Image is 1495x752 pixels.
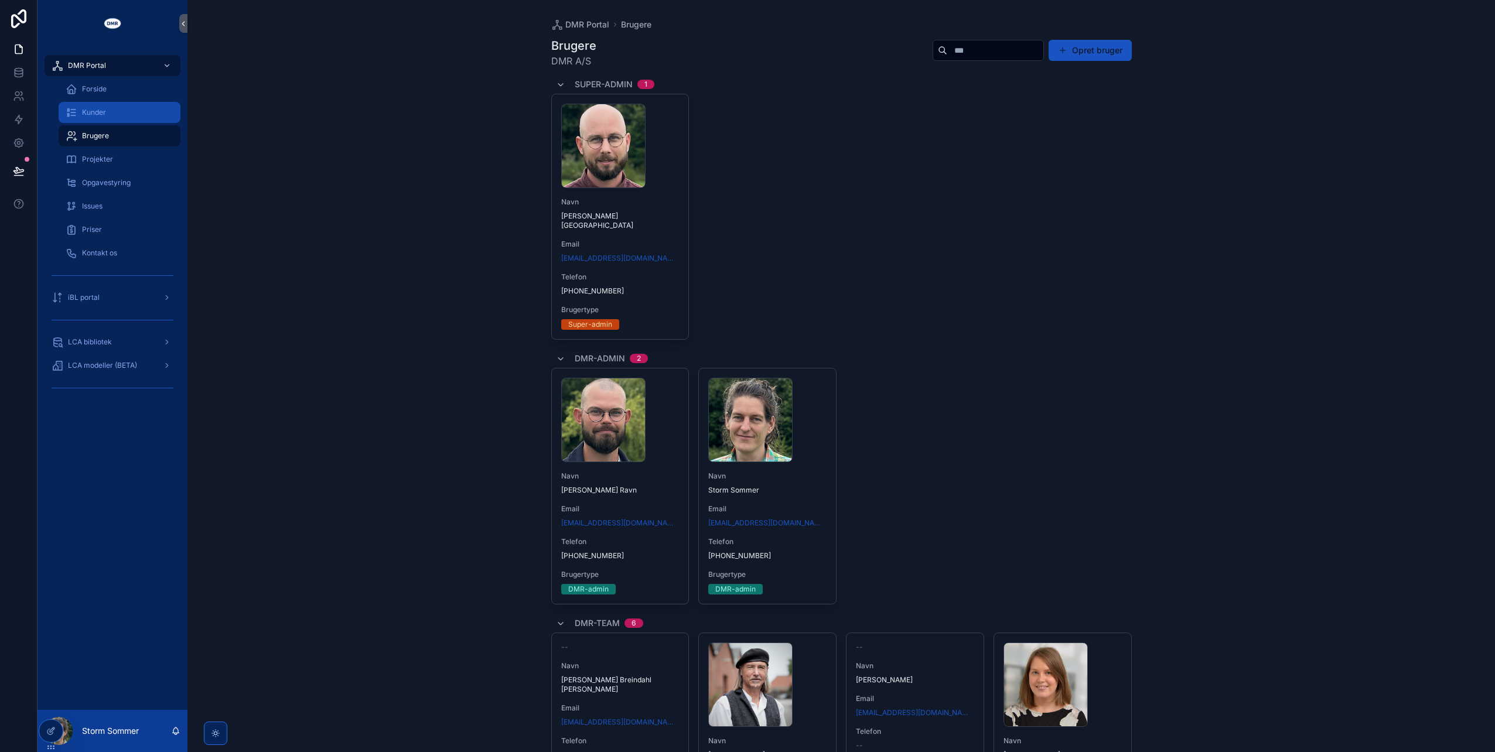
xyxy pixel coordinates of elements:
[708,537,827,546] span: Telefon
[575,617,620,629] span: DMR-team
[561,254,680,263] a: [EMAIL_ADDRESS][DOMAIN_NAME]
[551,19,609,30] a: DMR Portal
[59,149,180,170] a: Projekter
[82,201,103,211] span: Issues
[856,675,974,685] span: [PERSON_NAME]
[82,178,131,187] span: Opgavestyring
[575,353,625,364] span: DMR-admin
[45,331,180,353] a: LCA bibliotek
[856,642,863,652] span: --
[551,94,690,340] a: Navn[PERSON_NAME][GEOGRAPHIC_DATA]Email[EMAIL_ADDRESS][DOMAIN_NAME]Telefon[PHONE_NUMBER]Brugertyp...
[568,319,612,330] div: Super-admin
[59,196,180,217] a: Issues
[856,727,974,736] span: Telefon
[561,537,680,546] span: Telefon
[708,486,827,495] span: Storm Sommer
[568,584,609,594] div: DMR-admin
[715,584,756,594] div: DMR-admin
[575,78,633,90] span: Super-admin
[708,551,827,560] span: [PHONE_NUMBER]
[708,471,827,481] span: Navn
[856,661,974,671] span: Navn
[561,504,680,514] span: Email
[103,14,122,33] img: App logo
[561,486,680,495] span: [PERSON_NAME] Ravn
[561,675,680,694] span: [PERSON_NAME] Breindahl [PERSON_NAME]
[856,694,974,703] span: Email
[708,570,827,579] span: Brugertype
[561,272,680,282] span: Telefon
[1049,40,1132,61] button: Opret bruger
[82,248,117,258] span: Kontakt os
[856,708,974,717] a: [EMAIL_ADDRESS][DOMAIN_NAME]
[82,131,109,141] span: Brugere
[856,741,863,750] span: --
[82,84,107,94] span: Forside
[561,661,680,671] span: Navn
[708,736,827,746] span: Navn
[59,172,180,193] a: Opgavestyring
[561,286,680,296] span: [PHONE_NUMBER]
[708,504,827,514] span: Email
[551,37,596,54] h1: Brugere
[561,703,680,713] span: Email
[68,337,112,347] span: LCA bibliotek
[551,54,596,68] span: DMR A/S
[68,61,106,70] span: DMR Portal
[561,518,680,528] a: [EMAIL_ADDRESS][DOMAIN_NAME]
[561,197,680,207] span: Navn
[561,570,680,579] span: Brugertype
[45,287,180,308] a: iBL portal
[551,368,690,604] a: Navn[PERSON_NAME] RavnEmail[EMAIL_ADDRESS][DOMAIN_NAME]Telefon[PHONE_NUMBER]BrugertypeDMR-admin
[45,55,180,76] a: DMR Portal
[82,225,102,234] span: Priser
[561,717,680,727] a: [EMAIL_ADDRESS][DOMAIN_NAME]
[82,725,139,737] p: Storm Sommer
[59,219,180,240] a: Priser
[68,293,100,302] span: iBL portal
[561,551,680,560] span: [PHONE_NUMBER]
[565,19,609,30] span: DMR Portal
[621,19,651,30] a: Brugere
[59,242,180,264] a: Kontakt os
[644,80,647,89] div: 1
[45,355,180,376] a: LCA modeller (BETA)
[1004,736,1122,746] span: Navn
[708,518,827,528] a: [EMAIL_ADDRESS][DOMAIN_NAME]
[561,471,680,481] span: Navn
[561,305,680,315] span: Brugertype
[59,78,180,100] a: Forside
[561,642,568,652] span: --
[561,211,680,230] span: [PERSON_NAME][GEOGRAPHIC_DATA]
[59,125,180,146] a: Brugere
[82,108,106,117] span: Kunder
[561,736,680,746] span: Telefon
[68,361,137,370] span: LCA modeller (BETA)
[37,47,187,412] div: scrollable content
[82,155,113,164] span: Projekter
[698,368,837,604] a: NavnStorm SommerEmail[EMAIL_ADDRESS][DOMAIN_NAME]Telefon[PHONE_NUMBER]BrugertypeDMR-admin
[637,354,641,363] div: 2
[59,102,180,123] a: Kunder
[632,618,636,628] div: 6
[561,240,680,249] span: Email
